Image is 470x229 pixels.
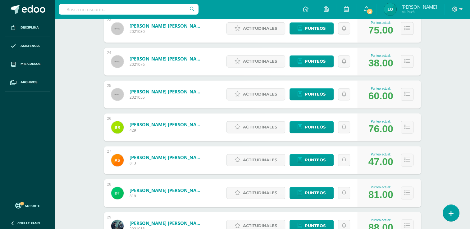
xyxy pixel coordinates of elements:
[243,56,277,67] span: Actitudinales
[130,95,204,100] span: 2021055
[59,4,198,15] input: Busca un usuario...
[130,23,204,29] a: [PERSON_NAME] [PERSON_NAME]
[368,21,393,25] div: Punteo actual:
[243,121,277,133] span: Actitudinales
[130,62,204,67] span: 2021076
[107,83,111,88] div: 25
[368,120,393,123] div: Punteo actual:
[368,189,393,200] div: 81.00
[130,56,204,62] a: [PERSON_NAME] [PERSON_NAME]
[107,215,111,219] div: 29
[226,154,285,166] a: Actitudinales
[111,121,124,133] img: 85b14729855862addd40465dd78a2446.png
[130,154,204,160] a: [PERSON_NAME] [PERSON_NAME]
[368,54,393,57] div: Punteo actual:
[290,22,334,34] a: Punteos
[5,55,50,74] a: Mis cursos
[130,193,204,199] span: 819
[130,220,204,226] a: [PERSON_NAME] [PERSON_NAME]
[25,204,40,208] span: Soporte
[107,182,111,186] div: 28
[17,221,41,225] span: Cerrar panel
[107,51,111,55] div: 24
[368,87,393,90] div: Punteo actual:
[368,153,393,156] div: Punteo actual:
[226,121,285,133] a: Actitudinales
[305,23,326,34] span: Punteos
[5,19,50,37] a: Disciplina
[290,187,334,199] a: Punteos
[107,149,111,154] div: 27
[130,187,204,193] a: [PERSON_NAME] [PERSON_NAME]
[305,187,326,199] span: Punteos
[21,80,37,85] span: Archivos
[368,186,393,189] div: Punteo actual:
[368,218,393,222] div: Punteo actual:
[290,154,334,166] a: Punteos
[366,8,373,15] span: 2
[111,154,124,166] img: 9557127af3ad4ae53012370d1ba06453.png
[368,57,393,69] div: 38.00
[107,18,111,22] div: 23
[130,128,204,133] span: 429
[305,154,326,166] span: Punteos
[130,88,204,95] a: [PERSON_NAME] [PERSON_NAME]
[130,160,204,166] span: 813
[111,55,124,68] img: 60x60
[368,156,393,168] div: 47.00
[305,88,326,100] span: Punteos
[243,88,277,100] span: Actitudinales
[111,22,124,35] img: 60x60
[290,88,334,100] a: Punteos
[130,121,204,128] a: [PERSON_NAME] [PERSON_NAME]
[368,90,393,102] div: 60.00
[226,187,285,199] a: Actitudinales
[226,22,285,34] a: Actitudinales
[384,3,396,16] img: 3741b5ecfe3cf2bdabaa89a223feb945.png
[21,25,39,30] span: Disciplina
[226,55,285,67] a: Actitudinales
[368,123,393,135] div: 76.00
[111,187,124,199] img: d687a784a805a7b8a851e083a4b195ac.png
[226,88,285,100] a: Actitudinales
[107,116,111,121] div: 26
[5,73,50,92] a: Archivos
[5,37,50,55] a: Asistencia
[7,201,47,209] a: Soporte
[368,25,393,36] div: 75.00
[305,121,326,133] span: Punteos
[290,121,334,133] a: Punteos
[243,154,277,166] span: Actitudinales
[111,88,124,101] img: 60x60
[130,29,204,34] span: 2021030
[21,61,40,66] span: Mis cursos
[21,43,40,48] span: Asistencia
[290,55,334,67] a: Punteos
[243,23,277,34] span: Actitudinales
[401,4,437,10] span: [PERSON_NAME]
[243,187,277,199] span: Actitudinales
[305,56,326,67] span: Punteos
[401,9,437,15] span: Mi Perfil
